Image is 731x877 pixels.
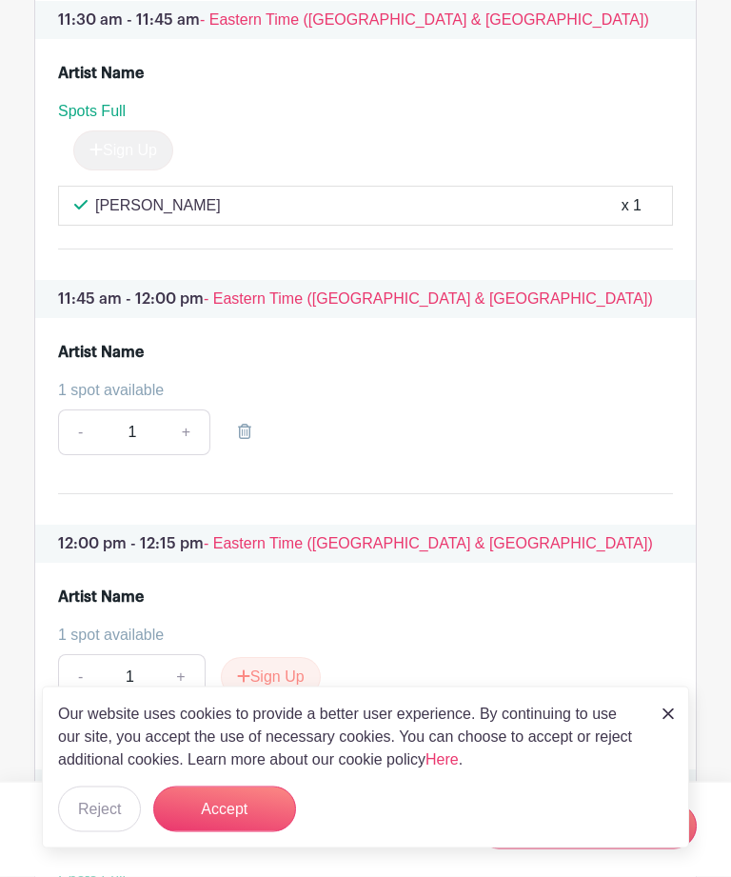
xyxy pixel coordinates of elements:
div: Artist Name [58,587,144,609]
p: 12:00 pm - 12:15 pm [35,526,696,564]
p: [PERSON_NAME] [95,195,221,218]
div: 1 spot available [58,380,658,403]
p: 11:30 am - 11:45 am [35,2,696,40]
div: Artist Name [58,63,144,86]
button: Reject [58,787,141,832]
button: Sign Up [221,658,321,698]
a: + [163,410,210,456]
p: Our website uses cookies to provide a better user experience. By continuing to use our site, you ... [58,703,642,771]
img: close_button-5f87c8562297e5c2d7936805f587ecaba9071eb48480494691a3f1689db116b3.svg [662,708,674,720]
div: x 1 [622,195,642,218]
a: + [157,655,205,701]
a: - [58,410,102,456]
a: - [58,655,102,701]
div: 1 spot available [58,625,658,648]
p: 11:45 am - 12:00 pm [35,281,696,319]
a: Here [425,751,459,767]
p: 12:15 pm - 12:30 pm [35,770,696,808]
span: - Eastern Time ([GEOGRAPHIC_DATA] & [GEOGRAPHIC_DATA]) [204,536,653,552]
button: Accept [153,787,296,832]
div: Artist Name [58,342,144,365]
span: - Eastern Time ([GEOGRAPHIC_DATA] & [GEOGRAPHIC_DATA]) [200,12,649,29]
span: Spots Full [58,104,126,120]
span: - Eastern Time ([GEOGRAPHIC_DATA] & [GEOGRAPHIC_DATA]) [204,291,653,308]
